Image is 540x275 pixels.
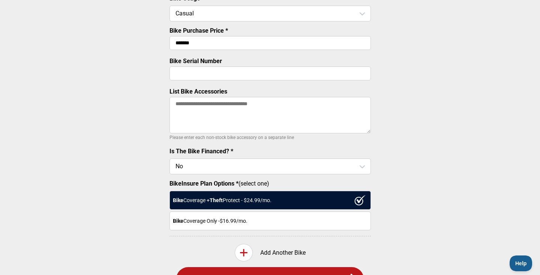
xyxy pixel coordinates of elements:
label: Is The Bike Financed? * [169,148,233,155]
label: Bike Purchase Price * [169,27,228,34]
label: List Bike Accessories [169,88,227,95]
div: Add Another Bike [169,244,371,261]
div: Coverage Only - $16.99 /mo. [169,212,371,230]
strong: BikeInsure Plan Options * [169,180,238,187]
label: (select one) [169,180,371,187]
strong: Bike [173,197,183,203]
label: Bike Serial Number [169,57,222,65]
strong: Theft [210,197,223,203]
iframe: Toggle Customer Support [510,255,532,271]
img: ux1sgP1Haf775SAghJI38DyDlYP+32lKFAAAAAElFTkSuQmCC [354,195,366,205]
strong: Bike [173,218,183,224]
p: Please enter each non-stock bike accessory on a separate line [169,133,371,142]
div: Coverage + Protect - $ 24.99 /mo. [169,191,371,210]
